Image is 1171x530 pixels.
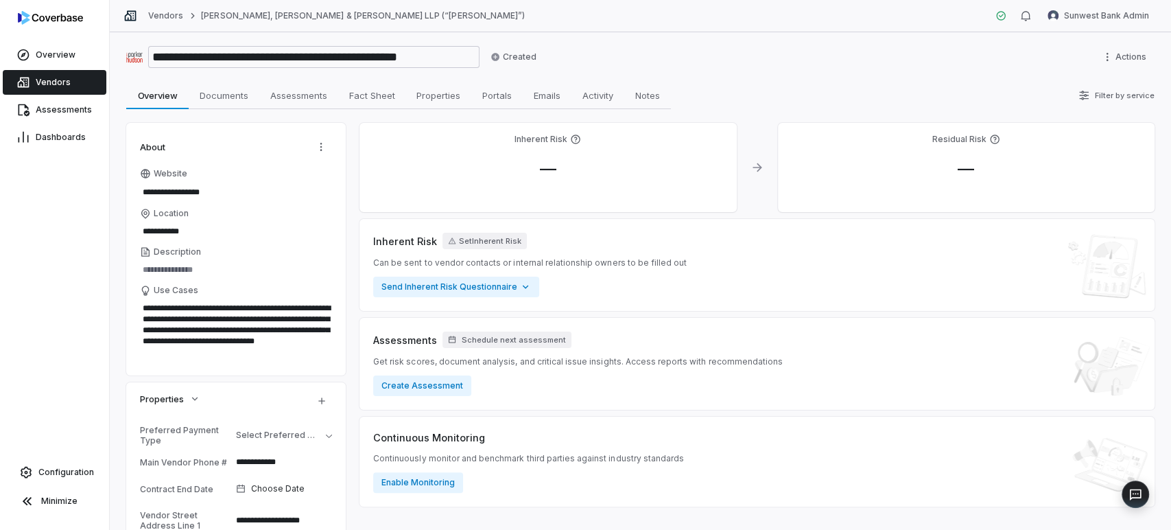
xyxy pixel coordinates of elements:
[577,87,619,104] span: Activity
[230,474,338,503] button: Choose Date
[1098,47,1155,67] button: More actions
[932,134,986,145] h4: Residual Risk
[373,453,684,464] span: Continuously monitor and benchmark third parties against industry standards
[140,484,230,494] div: Contract End Date
[5,460,104,485] a: Configuration
[36,104,92,115] span: Assessments
[514,134,567,145] h4: Inherent Risk
[1039,5,1157,26] button: Sunwest Bank Admin avatarSunwest Bank Admin
[947,159,985,178] span: —
[373,277,539,297] button: Send Inherent Risk Questionnaire
[373,333,437,347] span: Assessments
[140,222,332,241] input: Location
[140,260,332,279] textarea: Description
[251,483,305,494] span: Choose Date
[3,43,106,67] a: Overview
[18,11,83,25] img: logo-D7KZi-bG.svg
[373,356,783,367] span: Get risk scores, document analysis, and critical issue insights. Access reports with recommendations
[3,70,106,95] a: Vendors
[36,77,71,88] span: Vendors
[373,234,437,249] span: Inherent Risk
[140,183,309,202] input: Website
[5,487,104,515] button: Minimize
[373,472,463,493] button: Enable Monitoring
[310,137,332,157] button: Actions
[344,87,401,104] span: Fact Sheet
[3,125,106,150] a: Dashboards
[140,457,230,468] div: Main Vendor Phone #
[462,335,566,345] span: Schedule next assessment
[528,87,566,104] span: Emails
[201,10,525,21] a: [PERSON_NAME], [PERSON_NAME] & [PERSON_NAME] LLP (“[PERSON_NAME]”)
[1048,10,1058,21] img: Sunwest Bank Admin avatar
[140,425,230,446] div: Preferred Payment Type
[136,387,204,411] button: Properties
[442,233,527,249] button: SetInherent Risk
[154,285,198,296] span: Use Cases
[3,97,106,122] a: Assessments
[132,87,183,104] span: Overview
[38,467,94,478] span: Configuration
[36,49,75,60] span: Overview
[442,332,571,348] button: Schedule next assessment
[373,257,687,268] span: Can be sent to vendor contacts or internal relationship owners to be filled out
[154,246,201,257] span: Description
[140,393,184,405] span: Properties
[148,10,183,21] a: Vendors
[140,299,332,362] textarea: Use Cases
[490,51,536,62] span: Created
[154,208,189,219] span: Location
[1064,10,1149,21] span: Sunwest Bank Admin
[140,141,165,153] span: About
[411,87,466,104] span: Properties
[630,87,665,104] span: Notes
[373,430,485,445] span: Continuous Monitoring
[373,376,471,396] button: Create Assessment
[36,132,86,143] span: Dashboards
[194,87,254,104] span: Documents
[265,87,333,104] span: Assessments
[529,159,567,178] span: —
[477,87,517,104] span: Portals
[154,168,187,179] span: Website
[1074,83,1159,108] button: Filter by service
[41,496,78,507] span: Minimize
